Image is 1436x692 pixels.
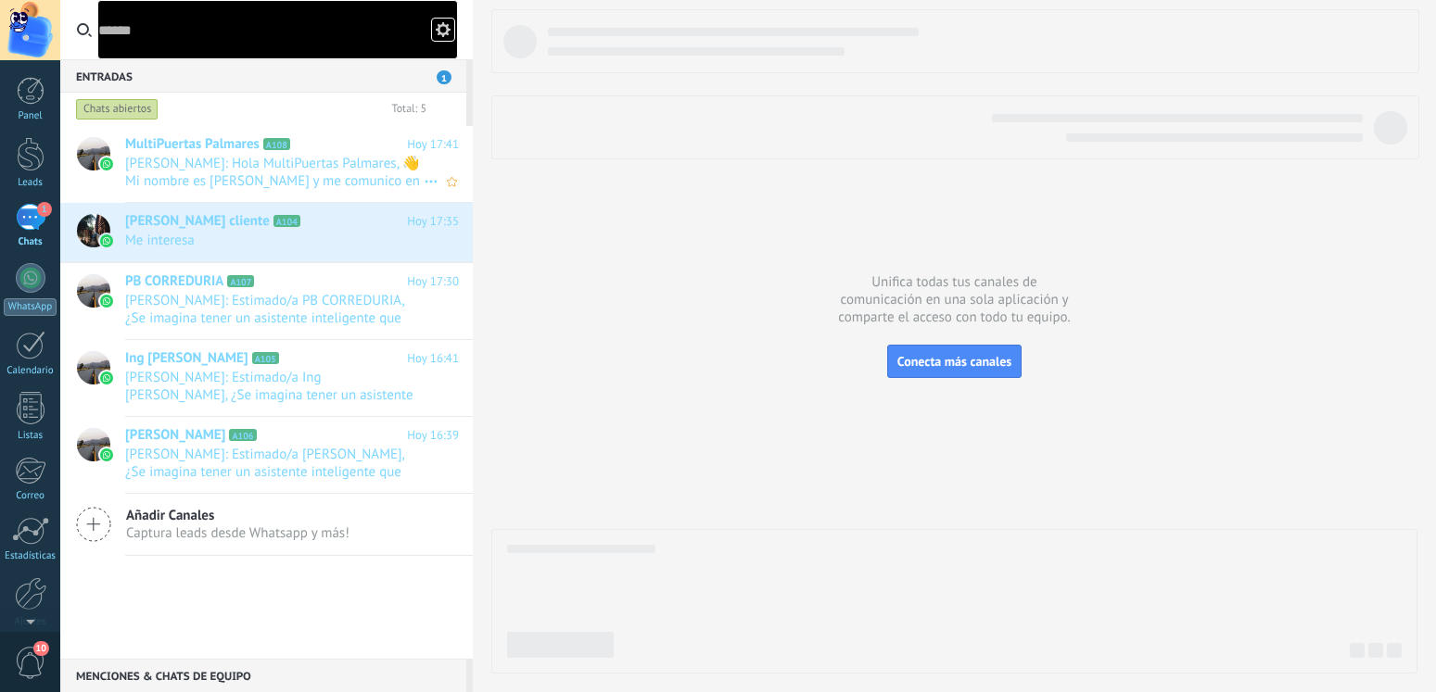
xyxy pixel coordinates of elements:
[125,135,260,154] span: MultiPuertas Palmares
[897,353,1011,370] span: Conecta más canales
[4,430,57,442] div: Listas
[100,157,113,170] img: waba.svg
[125,155,424,190] span: [PERSON_NAME]: Hola MultiPuertas Palmares, 👋 Mi nombre es [PERSON_NAME] y me comunico en represen...
[125,292,424,327] span: [PERSON_NAME]: Estimado/a PB CORREDURIA, ¿Se imagina tener un asistente inteligente que nunca due...
[4,236,57,248] div: Chats
[126,524,349,542] span: Captura leads desde Whatsapp y más!
[426,93,466,126] button: Más
[4,177,57,189] div: Leads
[60,417,473,493] a: [PERSON_NAME] A106 Hoy 16:39 [PERSON_NAME]: Estimado/a [PERSON_NAME], ¿Se imagina tener un asiste...
[125,446,424,481] span: [PERSON_NAME]: Estimado/a [PERSON_NAME], ¿Se imagina tener un asistente inteligente que nunca due...
[437,70,451,84] span: 1
[227,275,254,287] span: A107
[407,135,459,154] span: Hoy 17:41
[407,426,459,445] span: Hoy 16:39
[76,98,159,120] div: Chats abiertos
[60,659,466,692] div: Menciones & Chats de equipo
[125,232,424,249] span: Me interesa
[407,212,459,231] span: Hoy 17:35
[37,202,52,217] span: 1
[125,212,270,231] span: [PERSON_NAME] cliente
[4,550,57,562] div: Estadísticas
[100,371,113,384] img: waba.svg
[4,110,57,122] div: Panel
[33,641,49,656] span: 10
[4,490,57,502] div: Correo
[407,272,459,291] span: Hoy 17:30
[125,426,225,445] span: [PERSON_NAME]
[60,126,473,202] a: MultiPuertas Palmares A108 Hoy 17:41 [PERSON_NAME]: Hola MultiPuertas Palmares, 👋 Mi nombre es [P...
[100,448,113,461] img: waba.svg
[125,272,223,291] span: PB CORREDURIA
[385,100,426,119] div: Total: 5
[229,429,256,441] span: A106
[263,138,290,150] span: A108
[4,298,57,316] div: WhatsApp
[252,352,279,364] span: A105
[273,215,300,227] span: A104
[407,349,459,368] span: Hoy 16:41
[887,345,1022,378] button: Conecta más canales
[126,507,349,524] span: Añadir Canales
[60,59,466,93] div: Entradas
[60,340,473,416] a: Ing [PERSON_NAME] A105 Hoy 16:41 [PERSON_NAME]: Estimado/a Ing [PERSON_NAME], ¿Se imagina tener u...
[125,369,424,404] span: [PERSON_NAME]: Estimado/a Ing [PERSON_NAME], ¿Se imagina tener un asistente inteligente que nunca...
[125,349,248,368] span: Ing [PERSON_NAME]
[100,234,113,247] img: waba.svg
[60,203,473,262] a: [PERSON_NAME] cliente A104 Hoy 17:35 Me interesa
[60,263,473,339] a: PB CORREDURIA A107 Hoy 17:30 [PERSON_NAME]: Estimado/a PB CORREDURIA, ¿Se imagina tener un asiste...
[4,365,57,377] div: Calendario
[100,295,113,308] img: waba.svg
